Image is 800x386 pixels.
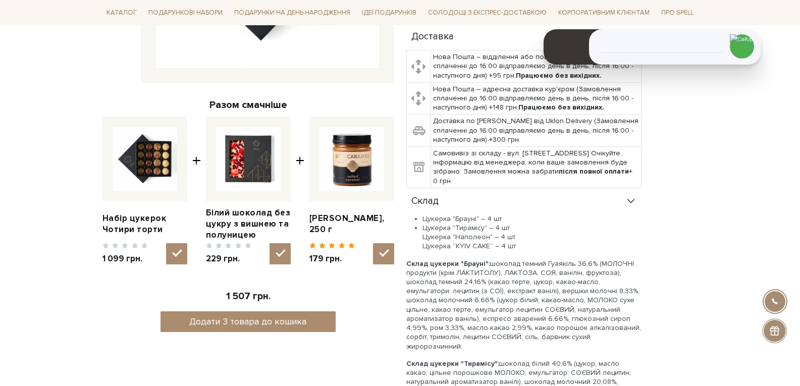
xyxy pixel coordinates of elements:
[113,127,177,191] img: Набір цукерок Чотири торти
[431,115,641,147] td: Доставка по [PERSON_NAME] від Uklon Delivery (Замовлення сплаченні до 16:00 відправляємо день в д...
[309,253,355,264] span: 179 грн.
[431,50,641,83] td: Нова Пошта – відділення або поштомат (Замовлення сплаченні до 16:00 відправляємо день в день, піс...
[424,4,551,21] a: Солодощі з експрес-доставкою
[559,167,629,176] b: після повної оплати
[319,127,384,191] img: Карамель солона, 250 г
[102,5,141,21] a: Каталог
[144,5,227,21] a: Подарункові набори
[411,32,454,41] span: Доставка
[102,213,187,235] a: Набір цукерок Чотири торти
[554,5,654,21] a: Корпоративним клієнтам
[230,5,354,21] a: Подарунки на День народження
[406,259,490,268] b: Склад цукерки "Брауні":
[422,224,642,251] li: Цукерка "Тирамісу" – 4 шт Цукерка "Наполеон" – 4 шт Цукерка “KYIV CAKE” – 4 шт
[309,213,394,235] a: [PERSON_NAME], 250 г
[102,253,148,264] span: 1 099 грн.
[102,98,394,112] div: Разом смачніше
[422,214,642,224] li: Цукерка "Брауні" – 4 шт
[657,5,698,21] a: Про Spell
[226,291,271,302] span: 1 507 грн.
[192,117,201,264] span: +
[358,5,420,21] a: Ідеї подарунків
[406,359,499,368] b: Склад цукерки "Тирамісу":
[518,103,604,112] b: Працюємо без вихідних.
[296,117,304,264] span: +
[411,197,439,206] span: Склад
[216,127,281,191] img: Білий шоколад без цукру з вишнею та полуницею
[206,207,291,241] a: Білий шоколад без цукру з вишнею та полуницею
[206,253,252,264] span: 229 грн.
[161,311,336,332] button: Додати 3 товара до кошика
[431,147,641,188] td: Самовивіз зі складу - вул. [STREET_ADDRESS] Очікуйте інформацію від менеджера, коли ваше замовлен...
[431,82,641,115] td: Нова Пошта – адресна доставка кур'єром (Замовлення сплаченні до 16:00 відправляємо день в день, п...
[516,71,602,80] b: Працюємо без вихідних.
[406,259,642,351] p: шоколад темний Гуаякіль 36,6% (МОЛОЧНІ продукти (крім ЛАКТИТОЛУ), ЛАКТОЗА, СОЯ, ванілін, фруктоза...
